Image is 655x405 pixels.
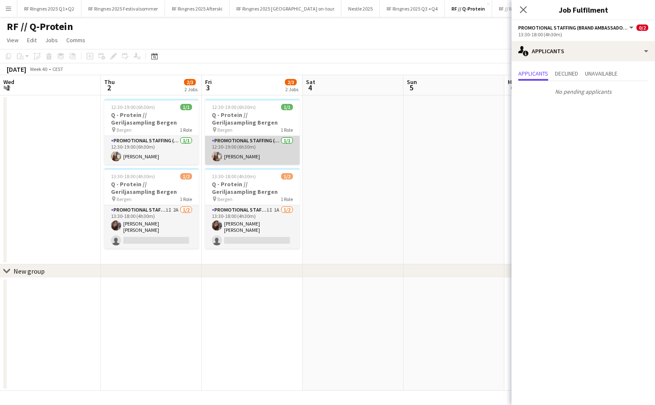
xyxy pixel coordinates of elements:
a: Jobs [42,35,61,46]
span: Week 40 [28,66,49,72]
span: View [7,36,19,44]
span: 1 Role [180,196,192,202]
div: 13:30-18:00 (4h30m) [518,31,648,38]
a: Edit [24,35,40,46]
div: Applicants [512,41,655,61]
span: Mon [508,78,519,86]
span: Applicants [518,71,548,76]
span: Thu [104,78,115,86]
span: Unavailable [585,71,617,76]
span: Wed [3,78,14,86]
button: RF Ringnes 2025 Festivalsommer [81,0,165,17]
span: 1 [2,83,14,92]
h3: Q - Protein // Geriljasampling Bergen [205,111,300,126]
button: RF Ringnes 2025 Q3 +Q4 [380,0,445,17]
span: 2/3 [184,79,196,85]
h3: Q - Protein // Geriljasampling Bergen [205,180,300,196]
span: Bergen [217,196,233,202]
button: RF // Q-Protein [445,0,492,17]
div: 2 Jobs [285,86,298,92]
span: 12:30-19:00 (6h30m) [212,104,256,110]
button: RF Ringnes 2025 [GEOGRAPHIC_DATA] on-tour [230,0,341,17]
span: Edit [27,36,37,44]
span: Bergen [116,196,132,202]
span: 5 [406,83,417,92]
div: CEST [52,66,63,72]
a: View [3,35,22,46]
div: New group [14,267,45,275]
app-card-role: Promotional Staffing (Brand Ambassadors)1/112:30-19:00 (6h30m)[PERSON_NAME] [205,136,300,165]
app-job-card: 12:30-19:00 (6h30m)1/1Q - Protein // Geriljasampling Bergen Bergen1 RolePromotional Staffing (Bra... [104,99,199,165]
span: Fri [205,78,212,86]
span: 13:30-18:00 (4h30m) [212,173,256,179]
span: 13:30-18:00 (4h30m) [111,173,155,179]
button: RF // Ikea 2025 [492,0,536,17]
app-job-card: 12:30-19:00 (6h30m)1/1Q - Protein // Geriljasampling Bergen Bergen1 RolePromotional Staffing (Bra... [205,99,300,165]
span: 2 [103,83,115,92]
span: 1/1 [281,104,293,110]
span: Jobs [45,36,58,44]
span: 4 [305,83,315,92]
span: Declined [555,71,578,76]
button: RF Ringnes 2025 Afterski [165,0,230,17]
span: Bergen [116,127,132,133]
span: Promotional Staffing (Brand Ambassadors) [518,24,628,31]
app-job-card: 13:30-18:00 (4h30m)1/2Q - Protein // Geriljasampling Bergen Bergen1 RolePromotional Staffing (Bra... [104,168,199,249]
h1: RF // Q-Protein [7,20,73,33]
span: 3 [204,83,212,92]
div: 2 Jobs [184,86,198,92]
span: 1/2 [180,173,192,179]
h3: Job Fulfilment [512,4,655,15]
span: 1/2 [281,173,293,179]
a: Comms [63,35,89,46]
span: 0/2 [636,24,648,31]
button: Nestle 2025 [341,0,380,17]
app-card-role: Promotional Staffing (Brand Ambassadors)1/112:30-19:00 (6h30m)[PERSON_NAME] [104,136,199,165]
h3: Q - Protein // Geriljasampling Bergen [104,180,199,196]
app-card-role: Promotional Staffing (Brand Ambassadors)1I1A1/213:30-18:00 (4h30m)[PERSON_NAME] [PERSON_NAME] [205,205,300,249]
span: 1/1 [180,104,192,110]
span: 2/3 [285,79,297,85]
app-job-card: 13:30-18:00 (4h30m)1/2Q - Protein // Geriljasampling Bergen Bergen1 RolePromotional Staffing (Bra... [205,168,300,249]
span: Comms [66,36,85,44]
p: No pending applicants [512,84,655,99]
span: 6 [506,83,519,92]
span: Sun [407,78,417,86]
span: 12:30-19:00 (6h30m) [111,104,155,110]
app-card-role: Promotional Staffing (Brand Ambassadors)1I2A1/213:30-18:00 (4h30m)[PERSON_NAME] [PERSON_NAME] [104,205,199,249]
button: Promotional Staffing (Brand Ambassadors) [518,24,635,31]
span: Sat [306,78,315,86]
span: 1 Role [180,127,192,133]
span: 1 Role [281,196,293,202]
h3: Q - Protein // Geriljasampling Bergen [104,111,199,126]
button: RF Ringnes 2025 Q1+Q2 [17,0,81,17]
span: 1 Role [281,127,293,133]
span: Bergen [217,127,233,133]
div: [DATE] [7,65,26,73]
